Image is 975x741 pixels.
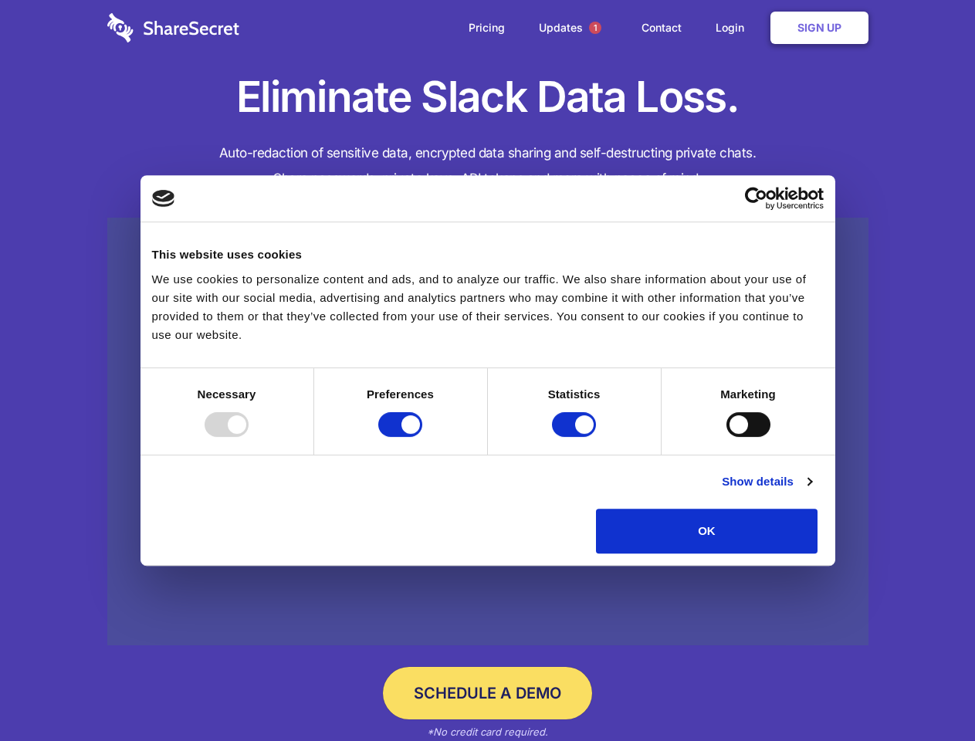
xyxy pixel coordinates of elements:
a: Login [700,4,767,52]
a: Usercentrics Cookiebot - opens in a new window [689,187,824,210]
strong: Statistics [548,387,601,401]
a: Pricing [453,4,520,52]
em: *No credit card required. [427,726,548,738]
strong: Marketing [720,387,776,401]
strong: Preferences [367,387,434,401]
h4: Auto-redaction of sensitive data, encrypted data sharing and self-destructing private chats. Shar... [107,140,868,191]
img: logo-wordmark-white-trans-d4663122ce5f474addd5e946df7df03e33cb6a1c49d2221995e7729f52c070b2.svg [107,13,239,42]
a: Contact [626,4,697,52]
div: We use cookies to personalize content and ads, and to analyze our traffic. We also share informat... [152,270,824,344]
span: 1 [589,22,601,34]
button: OK [596,509,818,553]
a: Wistia video thumbnail [107,218,868,646]
strong: Necessary [198,387,256,401]
a: Sign Up [770,12,868,44]
img: logo [152,190,175,207]
a: Schedule a Demo [383,667,592,719]
div: This website uses cookies [152,245,824,264]
a: Show details [722,472,811,491]
h1: Eliminate Slack Data Loss. [107,69,868,125]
